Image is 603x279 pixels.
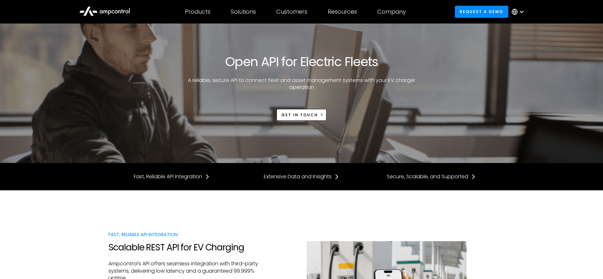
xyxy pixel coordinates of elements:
div: Secure, Scalable, and Supported [387,173,468,180]
a: Get in touch [277,109,327,121]
div: Customers [276,8,307,15]
a: Request a demo [455,6,508,17]
div: Extensive Data and Insights [264,173,332,180]
div: Fast, Reliable API Integration [108,231,259,238]
a: Extensive Data and Insights [264,173,339,180]
div: Products [185,8,210,15]
a: Fast, Reliable API Integration [134,173,210,180]
a: Secure, Scalable, and Supported [387,173,476,180]
div: Company [377,8,406,15]
div: Solutions [231,8,256,15]
div: Resources [328,8,357,15]
div: Fast, Reliable API Integration [134,173,202,180]
h1: Open API for Electric Fleets [225,54,378,69]
div: Get in touch [281,112,318,118]
h2: Scalable REST API for EV Charging [108,242,259,253]
p: A reliable, secure API to connect fleet and asset management systems with your EV charger operation [186,77,418,91]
